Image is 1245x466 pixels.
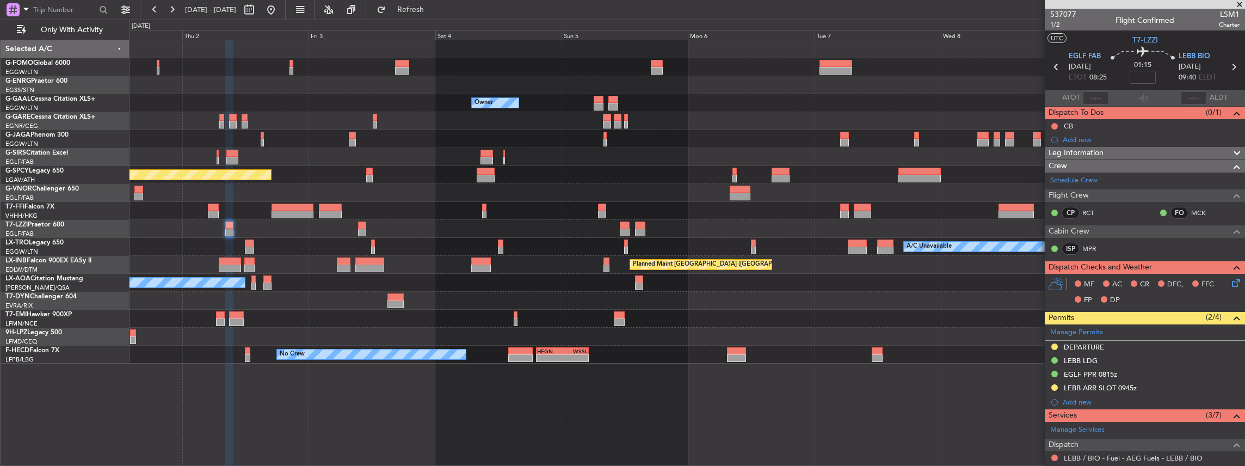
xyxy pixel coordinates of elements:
[5,311,27,318] span: T7-EMI
[1049,107,1104,119] span: Dispatch To-Dos
[5,96,95,102] a: G-GAALCessna Citation XLS+
[435,30,562,40] div: Sat 4
[1089,72,1107,83] span: 08:25
[5,240,29,246] span: LX-TRO
[1140,279,1149,290] span: CR
[1210,93,1228,103] span: ALDT
[5,355,34,364] a: LFPB/LBG
[1063,397,1240,407] div: Add new
[5,186,79,192] a: G-VNORChallenger 650
[1219,20,1240,29] span: Charter
[5,204,24,210] span: T7-FFI
[474,95,493,111] div: Owner
[5,284,70,292] a: [PERSON_NAME]/QSA
[1064,383,1137,393] div: LEBB ARR SLOT 0945z
[1064,370,1117,379] div: EGLF PPR 0815z
[1049,409,1077,422] span: Services
[280,346,305,363] div: No Crew
[537,355,562,361] div: -
[5,320,38,328] a: LFMN/NCE
[5,338,37,346] a: LFMD/CEQ
[5,122,38,130] a: EGNR/CEG
[1219,9,1240,20] span: LSM1
[5,329,27,336] span: 9H-LPZ
[5,240,64,246] a: LX-TROLegacy 650
[1191,208,1216,218] a: MCK
[5,204,54,210] a: T7-FFIFalcon 7X
[5,347,59,354] a: F-HECDFalcon 7X
[1132,34,1158,46] span: T7-LZZI
[1063,135,1240,144] div: Add new
[1049,261,1152,274] span: Dispatch Checks and Weather
[1049,312,1074,324] span: Permits
[5,168,64,174] a: G-SPCYLegacy 650
[1179,51,1210,62] span: LEBB BIO
[372,1,437,19] button: Refresh
[688,30,814,40] div: Mon 6
[1170,207,1188,219] div: FO
[5,96,30,102] span: G-GAAL
[1062,93,1080,103] span: ATOT
[5,293,77,300] a: T7-DYNChallenger 604
[1110,295,1120,306] span: DP
[907,238,952,255] div: A/C Unavailable
[5,114,30,120] span: G-GARE
[1134,60,1151,71] span: 01:15
[5,86,34,94] a: EGSS/STN
[1179,72,1196,83] span: 09:40
[5,275,83,282] a: LX-AOACitation Mustang
[815,30,941,40] div: Tue 7
[1064,356,1098,365] div: LEBB LDG
[537,348,562,354] div: HEGN
[5,230,34,238] a: EGLF/FAB
[5,78,31,84] span: G-ENRG
[5,150,68,156] a: G-SIRSCitation Excel
[5,68,38,76] a: EGGW/LTN
[1062,207,1080,219] div: CP
[33,2,96,18] input: Trip Number
[132,22,150,31] div: [DATE]
[1083,91,1109,105] input: --:--
[1201,279,1214,290] span: FFC
[5,293,30,300] span: T7-DYN
[5,347,29,354] span: F-HECD
[1064,453,1203,463] a: LEBB / BIO - Fuel - AEG Fuels - LEBB / BIO
[1049,160,1067,173] span: Crew
[5,140,38,148] a: EGGW/LTN
[5,257,91,264] a: LX-INBFalcon 900EX EASy II
[1167,279,1184,290] span: DFC,
[1049,189,1089,202] span: Flight Crew
[5,60,33,66] span: G-FOMO
[5,329,62,336] a: 9H-LPZLegacy 500
[5,114,95,120] a: G-GARECessna Citation XLS+
[1084,295,1092,306] span: FP
[5,222,64,228] a: T7-LZZIPraetor 600
[5,132,69,138] a: G-JAGAPhenom 300
[1179,62,1201,72] span: [DATE]
[5,176,35,184] a: LGAV/ATH
[1082,244,1107,254] a: MPR
[562,30,688,40] div: Sun 5
[28,26,115,34] span: Only With Activity
[1049,439,1078,451] span: Dispatch
[941,30,1067,40] div: Wed 8
[5,212,38,220] a: VHHH/HKG
[1050,175,1098,186] a: Schedule Crew
[5,78,67,84] a: G-ENRGPraetor 600
[182,30,309,40] div: Thu 2
[1084,279,1094,290] span: MF
[562,355,587,361] div: -
[633,256,804,273] div: Planned Maint [GEOGRAPHIC_DATA] ([GEOGRAPHIC_DATA])
[1206,107,1222,118] span: (0/1)
[1050,9,1076,20] span: 537077
[5,158,34,166] a: EGLF/FAB
[5,168,29,174] span: G-SPCY
[1062,243,1080,255] div: ISP
[185,5,236,15] span: [DATE] - [DATE]
[5,60,70,66] a: G-FOMOGlobal 6000
[1050,425,1105,436] a: Manage Services
[1069,62,1091,72] span: [DATE]
[5,222,28,228] span: T7-LZZI
[1115,15,1174,26] div: Flight Confirmed
[1049,147,1104,160] span: Leg Information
